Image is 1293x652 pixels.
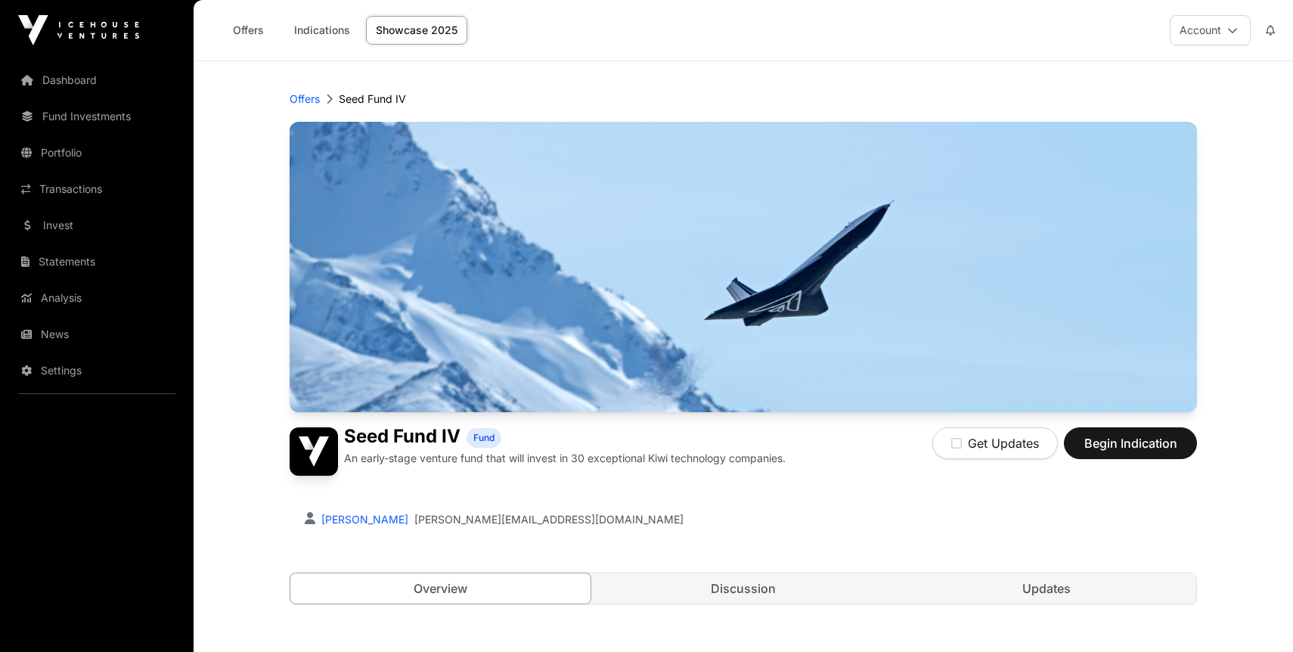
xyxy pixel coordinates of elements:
span: Begin Indication [1083,434,1178,452]
a: Fund Investments [12,100,181,133]
a: Portfolio [12,136,181,169]
img: Icehouse Ventures Logo [18,15,139,45]
a: [PERSON_NAME] [318,513,408,526]
button: Begin Indication [1064,427,1197,459]
a: Offers [290,92,320,107]
a: Updates [896,573,1196,604]
a: [PERSON_NAME][EMAIL_ADDRESS][DOMAIN_NAME] [414,512,684,527]
a: Dashboard [12,64,181,97]
a: Analysis [12,281,181,315]
nav: Tabs [290,573,1196,604]
a: Settings [12,354,181,387]
button: Account [1170,15,1251,45]
a: Transactions [12,172,181,206]
p: Seed Fund IV [339,92,406,107]
a: News [12,318,181,351]
a: Offers [218,16,278,45]
a: Begin Indication [1064,442,1197,458]
h1: Seed Fund IV [344,427,460,448]
img: Seed Fund IV [290,122,1197,412]
a: Showcase 2025 [366,16,467,45]
a: Discussion [594,573,894,604]
a: Indications [284,16,360,45]
button: Get Updates [932,427,1058,459]
a: Invest [12,209,181,242]
a: Statements [12,245,181,278]
img: Seed Fund IV [290,427,338,476]
span: Fund [473,432,495,444]
p: An early-stage venture fund that will invest in 30 exceptional Kiwi technology companies. [344,451,786,466]
a: Overview [290,573,591,604]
